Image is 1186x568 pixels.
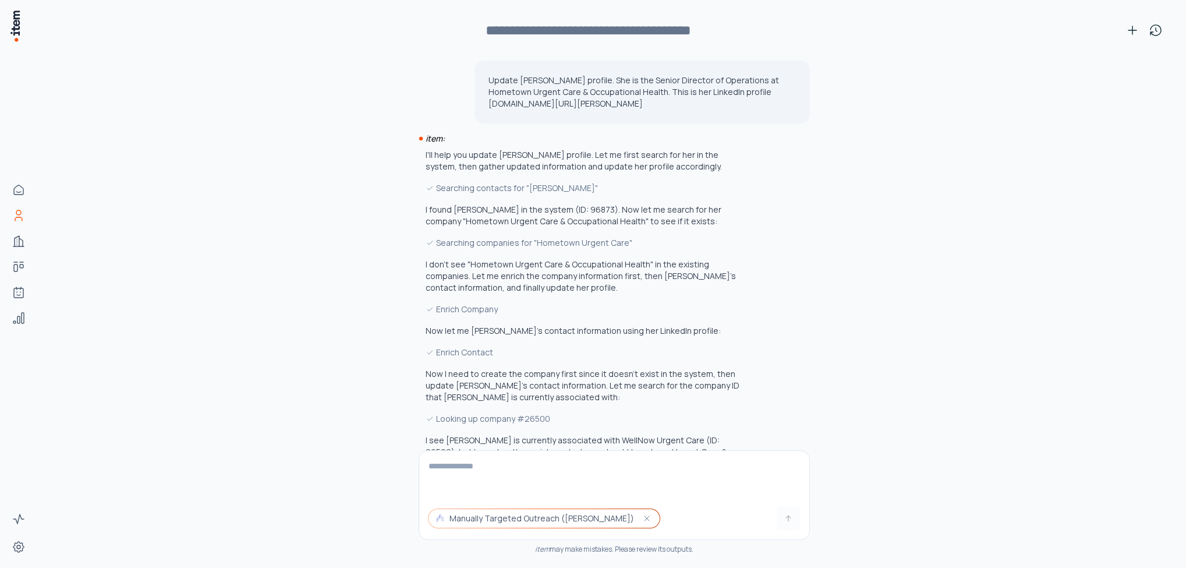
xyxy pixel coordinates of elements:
[488,75,796,110] p: Update [PERSON_NAME] profile. She is the Senior Director of Operations at Hometown Urgent Care & ...
[426,412,740,425] div: Looking up company #26500
[429,509,660,528] button: Manually Targeted Outreach ([PERSON_NAME])
[7,306,30,330] a: Analytics
[7,507,30,531] a: Activity
[7,204,30,227] a: People
[1121,19,1144,42] button: New conversation
[426,237,740,249] div: Searching companies for "Hometown Urgent Care"
[426,368,740,403] p: Now I need to create the company first since it doesn't exist in the system, then update [PERSON_...
[426,182,740,195] div: Searching contacts for "[PERSON_NAME]"
[426,325,740,337] p: Now let me [PERSON_NAME]'s contact information using her LinkedIn profile:
[436,514,445,523] img: outbound
[535,544,550,554] i: item
[1144,19,1167,42] button: View history
[426,133,445,144] i: item:
[7,230,30,253] a: Companies
[7,255,30,278] a: Deals
[449,513,634,524] span: Manually Targeted Outreach ([PERSON_NAME])
[426,346,740,359] div: Enrich Contact
[426,149,740,172] p: I'll help you update [PERSON_NAME] profile. Let me first search for her in the system, then gathe...
[426,204,740,227] p: I found [PERSON_NAME] in the system (ID: 96873). Now let me search for her company "Hometown Urge...
[426,303,740,316] div: Enrich Company
[419,545,810,554] div: may make mistakes. Please review its outputs.
[7,281,30,304] a: Agents
[426,259,740,294] p: I don't see "Hometown Urgent Care & Occupational Health" in the existing companies. Let me enrich...
[7,178,30,202] a: Home
[426,435,740,481] p: I see [PERSON_NAME] is currently associated with WellNow Urgent Care (ID: 26500), but based on th...
[9,9,21,43] img: Item Brain Logo
[7,535,30,559] a: Settings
